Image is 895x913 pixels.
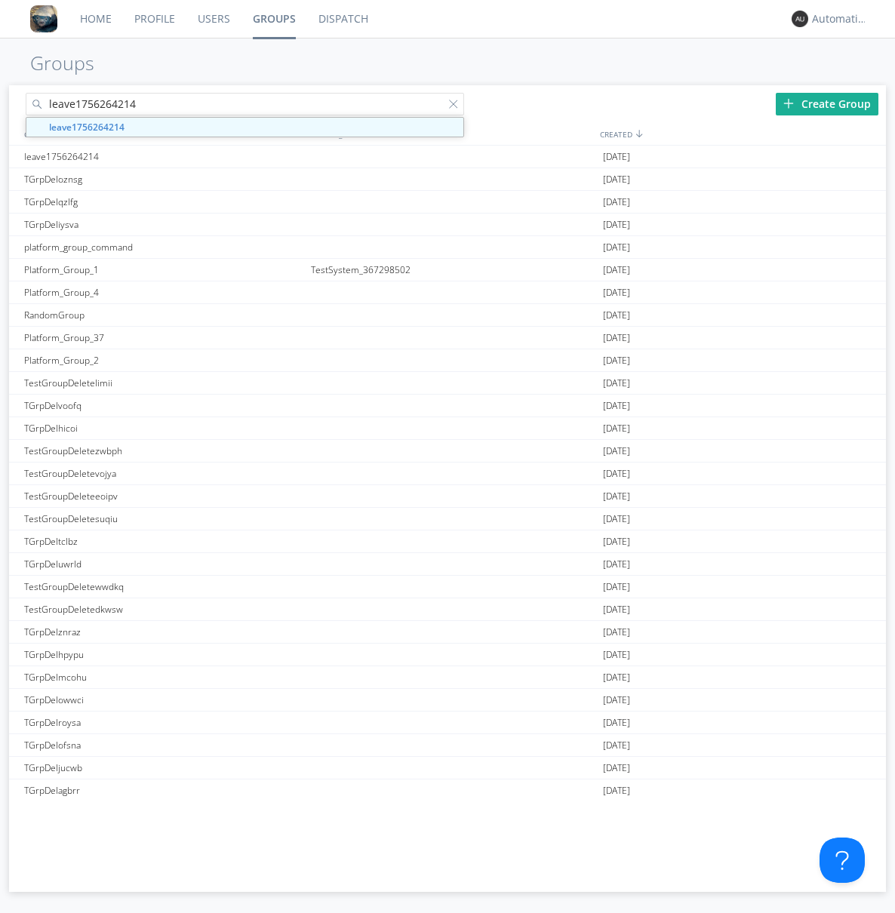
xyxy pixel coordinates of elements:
[603,712,630,734] span: [DATE]
[9,508,886,530] a: TestGroupDeletesuqiu[DATE]
[20,327,308,349] div: Platform_Group_37
[20,281,308,303] div: Platform_Group_4
[820,838,865,883] iframe: Toggle Customer Support
[603,417,630,440] span: [DATE]
[9,146,886,168] a: leave1756264214[DATE]
[26,93,464,115] input: Search groups
[20,214,308,235] div: TGrpDeliysva
[603,349,630,372] span: [DATE]
[9,304,886,327] a: RandomGroup[DATE]
[9,372,886,395] a: TestGroupDeletelimii[DATE]
[20,463,308,484] div: TestGroupDeletevojya
[596,123,887,145] div: CREATED
[307,259,598,281] div: TestSystem_367298502
[9,349,886,372] a: Platform_Group_2[DATE]
[603,440,630,463] span: [DATE]
[20,734,308,756] div: TGrpDelofsna
[603,621,630,644] span: [DATE]
[9,417,886,440] a: TGrpDelhicoi[DATE]
[20,168,308,190] div: TGrpDeloznsg
[9,259,886,281] a: Platform_Group_1TestSystem_367298502[DATE]
[603,689,630,712] span: [DATE]
[20,598,308,620] div: TestGroupDeletedkwsw
[9,440,886,463] a: TestGroupDeletezwbph[DATE]
[603,779,630,802] span: [DATE]
[20,259,308,281] div: Platform_Group_1
[9,712,886,734] a: TGrpDelroysa[DATE]
[603,463,630,485] span: [DATE]
[9,689,886,712] a: TGrpDelowwci[DATE]
[9,214,886,236] a: TGrpDeliysva[DATE]
[20,191,308,213] div: TGrpDelqzlfg
[603,304,630,327] span: [DATE]
[20,440,308,462] div: TestGroupDeletezwbph
[776,93,878,115] div: Create Group
[9,395,886,417] a: TGrpDelvoofq[DATE]
[603,644,630,666] span: [DATE]
[20,372,308,394] div: TestGroupDeletelimii
[9,281,886,304] a: Platform_Group_4[DATE]
[9,576,886,598] a: TestGroupDeletewwdkq[DATE]
[20,349,308,371] div: Platform_Group_2
[9,553,886,576] a: TGrpDeluwrld[DATE]
[603,485,630,508] span: [DATE]
[603,168,630,191] span: [DATE]
[9,191,886,214] a: TGrpDelqzlfg[DATE]
[603,372,630,395] span: [DATE]
[9,644,886,666] a: TGrpDelhpypu[DATE]
[20,779,308,801] div: TGrpDelagbrr
[9,757,886,779] a: TGrpDeljucwb[DATE]
[603,553,630,576] span: [DATE]
[20,644,308,666] div: TGrpDelhpypu
[603,576,630,598] span: [DATE]
[603,508,630,530] span: [DATE]
[20,757,308,779] div: TGrpDeljucwb
[603,734,630,757] span: [DATE]
[9,530,886,553] a: TGrpDeltclbz[DATE]
[20,553,308,575] div: TGrpDeluwrld
[20,395,308,417] div: TGrpDelvoofq
[603,236,630,259] span: [DATE]
[20,485,308,507] div: TestGroupDeleteeoipv
[20,304,308,326] div: RandomGroup
[783,98,794,109] img: plus.svg
[603,146,630,168] span: [DATE]
[9,666,886,689] a: TGrpDelmcohu[DATE]
[20,417,308,439] div: TGrpDelhicoi
[812,11,869,26] div: Automation+0004
[603,395,630,417] span: [DATE]
[20,236,308,258] div: platform_group_command
[20,689,308,711] div: TGrpDelowwci
[30,5,57,32] img: 8ff700cf5bab4eb8a436322861af2272
[20,621,308,643] div: TGrpDelznraz
[20,530,308,552] div: TGrpDeltclbz
[9,463,886,485] a: TestGroupDeletevojya[DATE]
[9,779,886,802] a: TGrpDelagbrr[DATE]
[30,53,895,74] h1: Groups
[603,327,630,349] span: [DATE]
[20,576,308,598] div: TestGroupDeletewwdkq
[603,598,630,621] span: [DATE]
[9,327,886,349] a: Platform_Group_37[DATE]
[603,530,630,553] span: [DATE]
[9,598,886,621] a: TestGroupDeletedkwsw[DATE]
[20,123,303,145] div: GROUPS
[603,757,630,779] span: [DATE]
[9,621,886,644] a: TGrpDelznraz[DATE]
[20,146,308,168] div: leave1756264214
[9,485,886,508] a: TestGroupDeleteeoipv[DATE]
[603,281,630,304] span: [DATE]
[9,734,886,757] a: TGrpDelofsna[DATE]
[9,168,886,191] a: TGrpDeloznsg[DATE]
[20,666,308,688] div: TGrpDelmcohu
[792,11,808,27] img: 373638.png
[603,666,630,689] span: [DATE]
[9,236,886,259] a: platform_group_command[DATE]
[49,121,125,134] strong: leave1756264214
[20,508,308,530] div: TestGroupDeletesuqiu
[603,214,630,236] span: [DATE]
[20,712,308,733] div: TGrpDelroysa
[603,259,630,281] span: [DATE]
[603,191,630,214] span: [DATE]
